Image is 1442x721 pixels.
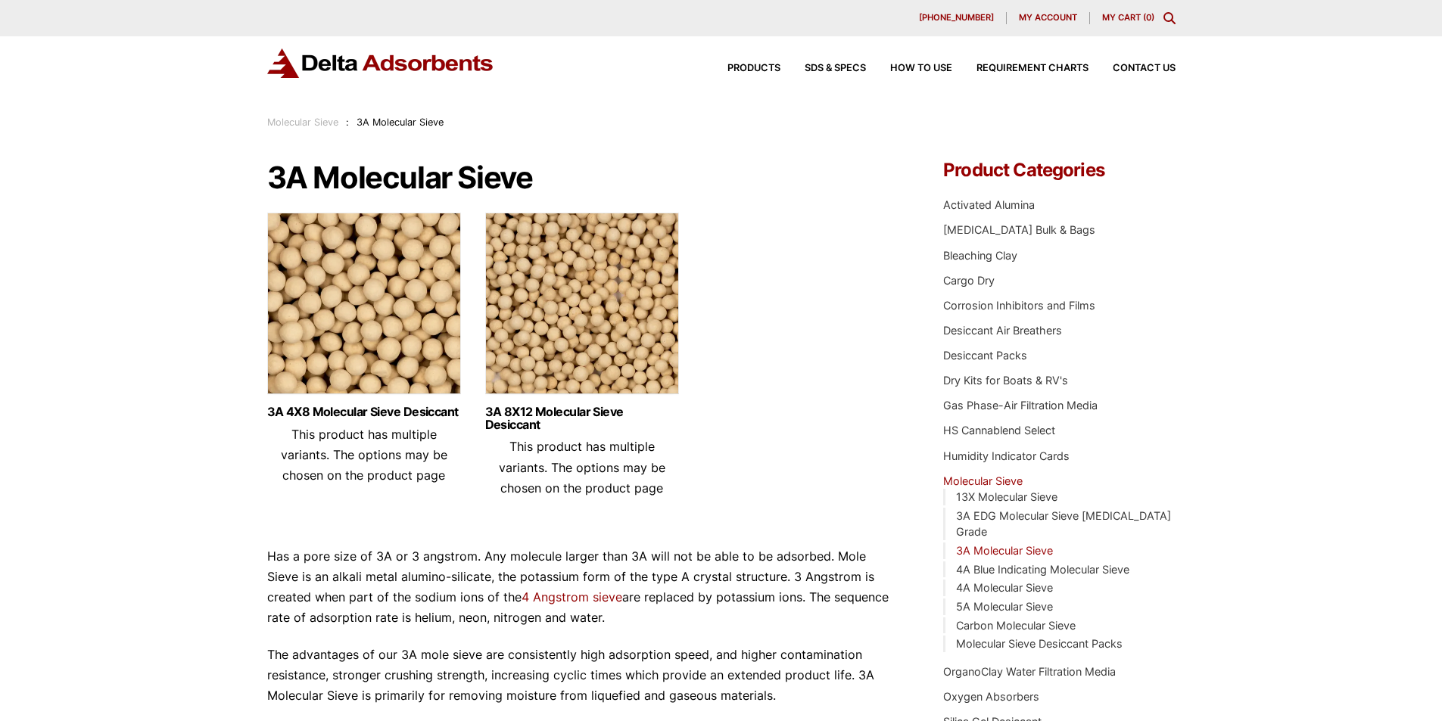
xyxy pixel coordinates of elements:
[952,64,1089,73] a: Requirement Charts
[727,64,780,73] span: Products
[890,64,952,73] span: How to Use
[1163,12,1176,24] div: Toggle Modal Content
[805,64,866,73] span: SDS & SPECS
[1089,64,1176,73] a: Contact Us
[1146,12,1151,23] span: 0
[976,64,1089,73] span: Requirement Charts
[956,637,1123,650] a: Molecular Sieve Desiccant Packs
[943,424,1055,437] a: HS Cannablend Select
[956,581,1053,594] a: 4A Molecular Sieve
[919,14,994,22] span: [PHONE_NUMBER]
[346,117,349,128] span: :
[485,406,679,431] a: 3A 8X12 Molecular Sieve Desiccant
[267,546,899,629] p: Has a pore size of 3A or 3 angstrom. Any molecule larger than 3A will not be able to be adsorbed....
[780,64,866,73] a: SDS & SPECS
[956,619,1076,632] a: Carbon Molecular Sieve
[1019,14,1077,22] span: My account
[943,474,1023,487] a: Molecular Sieve
[943,161,1175,179] h4: Product Categories
[907,12,1007,24] a: [PHONE_NUMBER]
[943,449,1070,462] a: Humidity Indicator Cards
[522,589,622,604] a: 4 Angstrom sieve
[943,665,1116,678] a: OrganoClay Water Filtration Media
[943,324,1062,337] a: Desiccant Air Breathers
[1102,12,1154,23] a: My Cart (0)
[267,645,899,707] p: The advantages of our 3A mole sieve are consistently high adsorption speed, and higher contaminat...
[956,490,1057,503] a: 13X Molecular Sieve
[943,399,1098,412] a: Gas Phase-Air Filtration Media
[956,509,1171,539] a: 3A EDG Molecular Sieve [MEDICAL_DATA] Grade
[943,299,1095,312] a: Corrosion Inhibitors and Films
[499,439,665,495] span: This product has multiple variants. The options may be chosen on the product page
[267,48,494,78] img: Delta Adsorbents
[956,563,1129,576] a: 4A Blue Indicating Molecular Sieve
[1007,12,1090,24] a: My account
[943,223,1095,236] a: [MEDICAL_DATA] Bulk & Bags
[357,117,444,128] span: 3A Molecular Sieve
[956,544,1053,557] a: 3A Molecular Sieve
[943,274,995,287] a: Cargo Dry
[943,198,1035,211] a: Activated Alumina
[703,64,780,73] a: Products
[267,406,461,418] a: 3A 4X8 Molecular Sieve Desiccant
[943,374,1068,387] a: Dry Kits for Boats & RV's
[1113,64,1176,73] span: Contact Us
[281,427,447,483] span: This product has multiple variants. The options may be chosen on the product page
[267,117,338,128] a: Molecular Sieve
[943,349,1027,362] a: Desiccant Packs
[866,64,952,73] a: How to Use
[943,249,1017,262] a: Bleaching Clay
[943,690,1039,703] a: Oxygen Absorbers
[267,161,899,194] h1: 3A Molecular Sieve
[956,600,1053,613] a: 5A Molecular Sieve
